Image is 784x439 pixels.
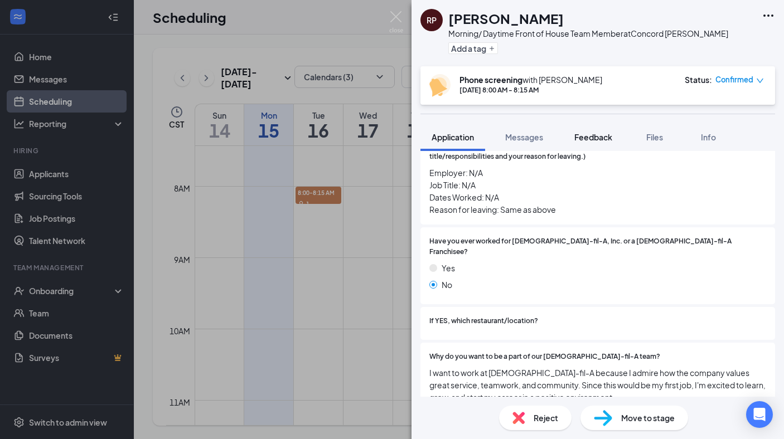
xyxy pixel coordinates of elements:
[574,132,612,142] span: Feedback
[646,132,663,142] span: Files
[459,85,602,95] div: [DATE] 8:00 AM - 8:15 AM
[442,279,452,291] span: No
[448,9,564,28] h1: [PERSON_NAME]
[685,74,712,85] div: Status :
[762,9,775,22] svg: Ellipses
[488,45,495,52] svg: Plus
[756,77,764,85] span: down
[505,132,543,142] span: Messages
[746,401,773,428] div: Open Intercom Messenger
[429,167,766,216] span: Employer: N/A Job Title: N/A Dates Worked: N/A Reason for leaving: Same as above
[429,236,766,257] span: Have you ever worked for [DEMOGRAPHIC_DATA]-fil-A, Inc. or a [DEMOGRAPHIC_DATA]-fil-A Franchisee?
[459,74,602,85] div: with [PERSON_NAME]
[427,14,437,26] div: RP
[459,75,522,85] b: Phone screening
[442,262,455,274] span: Yes
[448,42,498,54] button: PlusAdd a tag
[534,412,558,424] span: Reject
[621,412,675,424] span: Move to stage
[701,132,716,142] span: Info
[432,132,474,142] span: Application
[429,142,766,163] span: EMPLOYMENT HISTORY: #2 (Please list where you worked, how long you worked there, title/responsibi...
[448,28,728,39] div: Morning/ Daytime Front of House Team Member at Concord [PERSON_NAME]
[429,367,766,403] span: I want to work at [DEMOGRAPHIC_DATA]-fil-A because I admire how the company values great service,...
[429,316,538,326] span: If YES, which restaurant/location?
[715,74,753,85] span: Confirmed
[429,352,660,362] span: Why do you want to be a part of our [DEMOGRAPHIC_DATA]-fil-A team?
